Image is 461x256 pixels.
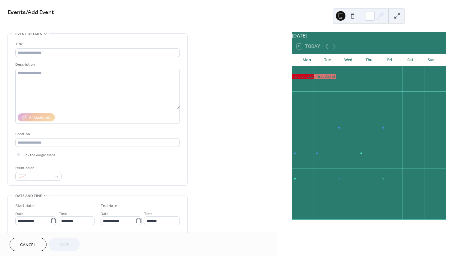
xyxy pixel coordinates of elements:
div: 2 [360,170,364,174]
div: Toddler Back to School Night [292,151,314,156]
div: Sat [400,54,421,66]
div: Spanish Class with Ms. Lia [358,151,380,156]
div: Toddler Back to School Night [297,151,345,156]
div: 14 [426,93,430,98]
div: Event color [15,165,60,171]
div: 17 [338,119,342,123]
div: 23 [315,144,320,149]
span: Date [101,211,109,217]
div: First Day of School! [314,74,336,79]
div: 29 [294,170,298,174]
div: Description [15,61,179,68]
div: Tue [317,54,338,66]
span: / Add Event [26,7,54,18]
div: [DATE] [292,32,446,39]
div: Music Class with Ms. Linda [380,176,402,181]
div: School CLOSED - Labor Day [292,74,314,79]
span: Time [59,211,67,217]
div: 8 [294,93,298,98]
span: Cancel [20,242,36,248]
div: 15 [294,119,298,123]
div: 12 [426,195,430,200]
div: Fri [379,54,400,66]
div: 20 [404,119,408,123]
div: 21 [426,119,430,123]
div: 6 [294,195,298,200]
div: 6 [404,68,408,72]
div: Start date [15,203,34,209]
div: 5 [382,68,386,72]
span: Date [15,211,23,217]
div: PP1 & PP2 Back to School Night [314,151,336,156]
div: Parent Playground Morning [341,176,387,181]
div: PP3 Back to School Night [336,125,358,130]
span: Time [144,211,152,217]
div: 25 [360,144,364,149]
div: End date [101,203,117,209]
div: 4 [360,68,364,72]
div: 3 [382,170,386,174]
div: Title [15,41,179,47]
div: 11 [404,195,408,200]
div: 19 [382,119,386,123]
div: 30 [315,170,320,174]
div: Yoga Class with [PERSON_NAME] [297,176,352,181]
div: 10 [338,93,342,98]
div: 7 [315,195,320,200]
div: PP3 Back to School Night [341,125,383,130]
div: PP1 & PP2 Back to School Night [319,151,371,156]
div: 12 [382,93,386,98]
div: 27 [404,144,408,149]
div: 1 [294,68,298,72]
div: 9 [360,195,364,200]
div: 22 [294,144,298,149]
div: 28 [426,144,430,149]
button: Cancel [10,238,47,251]
div: 9 [315,93,320,98]
div: Wed [338,54,359,66]
div: Spanish Class with Ms. Lia [363,151,407,156]
div: 3 [338,68,342,72]
span: Event details [15,31,42,37]
div: 4 [404,170,408,174]
span: Date and time [15,193,42,199]
div: 10 [382,195,386,200]
div: 8 [338,195,342,200]
div: Ice Cream Social [380,125,402,130]
div: 16 [315,119,320,123]
div: Music Class with Ms. [PERSON_NAME] [385,176,449,181]
div: Mon [297,54,317,66]
div: Parent Playground Morning [336,176,358,181]
div: 26 [382,144,386,149]
div: 2 [315,68,320,72]
div: 24 [338,144,342,149]
div: Thu [359,54,379,66]
div: 18 [360,119,364,123]
div: 13 [404,93,408,98]
div: 11 [360,93,364,98]
div: 7 [426,68,430,72]
div: 5 [426,170,430,174]
div: 1 [338,170,342,174]
a: Events [8,7,26,18]
div: Yoga Class with Ms. Courtney [292,176,314,181]
div: Sun [421,54,441,66]
span: Link to Google Maps [23,152,56,158]
div: Location [15,131,179,137]
div: Ice Cream Social [385,125,413,130]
